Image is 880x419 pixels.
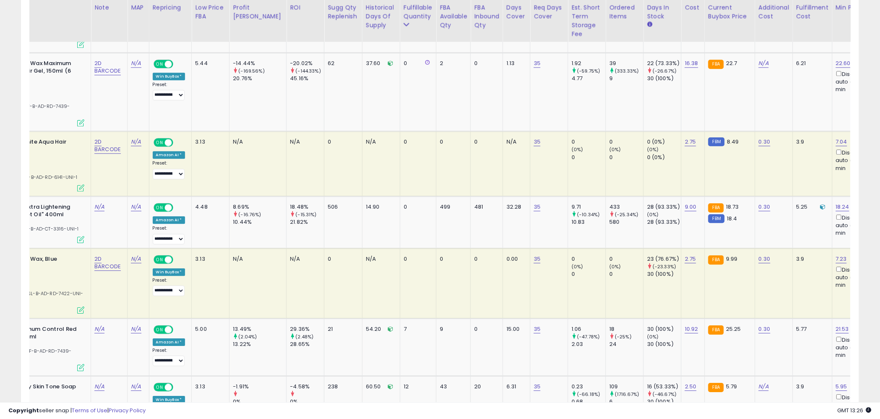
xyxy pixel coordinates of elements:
[647,333,659,340] small: (0%)
[647,211,659,218] small: (0%)
[94,203,104,211] a: N/A
[727,215,737,223] span: 18.4
[759,138,770,146] a: 0.30
[195,3,226,21] div: Low Price FBA
[296,333,314,340] small: (2.48%)
[474,60,496,67] div: 0
[609,263,621,270] small: (0%)
[685,3,701,12] div: Cost
[233,60,286,67] div: -14.44%
[404,203,430,211] div: 0
[195,255,223,263] div: 3.13
[328,255,356,263] div: 0
[233,383,286,390] div: -1.91%
[195,138,223,146] div: 3.13
[366,3,397,29] div: Historical Days Of Supply
[296,68,321,74] small: (-144.33%)
[154,383,165,390] span: ON
[572,203,606,211] div: 9.71
[290,340,324,348] div: 28.65%
[836,255,847,263] a: 7.23
[836,138,848,146] a: 7.04
[153,151,185,159] div: Amazon AI *
[534,203,541,211] a: 35
[708,137,725,146] small: FBM
[759,203,770,211] a: 0.30
[647,203,681,211] div: 28 (93.33%)
[233,3,283,21] div: Profit [PERSON_NAME]
[290,75,324,82] div: 45.16%
[8,225,79,232] span: | SKU: F-B-AD-CT-3316-UNI-1
[238,333,257,340] small: (2.04%)
[233,255,280,263] div: N/A
[647,325,681,333] div: 30 (100%)
[647,3,678,21] div: Days In Stock
[609,3,640,21] div: Ordered Items
[609,203,643,211] div: 433
[653,391,676,398] small: (-46.67%)
[609,75,643,82] div: 9
[796,325,826,333] div: 5.77
[195,203,223,211] div: 4.48
[615,391,640,398] small: (1716.67%)
[153,348,185,367] div: Preset:
[233,325,286,333] div: 13.49%
[154,326,165,333] span: ON
[759,3,789,21] div: Additional Cost
[131,59,141,68] a: N/A
[534,325,541,333] a: 35
[131,3,145,12] div: MAP
[172,383,185,390] span: OFF
[153,225,185,244] div: Preset:
[154,256,165,263] span: ON
[572,3,602,38] div: Est. Short Term Storage Fee
[572,75,606,82] div: 4.77
[572,340,606,348] div: 2.03
[404,60,430,67] div: 0
[328,60,356,67] div: 62
[507,3,527,21] div: Days Cover
[440,325,464,333] div: 9
[647,270,681,278] div: 30 (100%)
[172,204,185,211] span: OFF
[836,69,876,93] div: Disable auto adjust min
[290,218,324,226] div: 21.82%
[708,203,724,212] small: FBA
[366,325,394,333] div: 54.20
[328,383,356,390] div: 238
[404,255,430,263] div: 0
[474,255,496,263] div: 0
[153,3,188,12] div: Repricing
[727,138,739,146] span: 8.49
[290,3,321,12] div: ROI
[726,203,739,211] span: 18.73
[296,211,317,218] small: (-15.31%)
[647,146,659,153] small: (0%)
[609,60,643,67] div: 39
[440,3,467,29] div: FBA Available Qty
[154,139,165,146] span: ON
[836,265,876,289] div: Disable auto adjust min
[131,255,141,263] a: N/A
[131,325,141,333] a: N/A
[796,60,826,67] div: 6.21
[404,383,430,390] div: 12
[572,383,606,390] div: 0.23
[153,278,185,296] div: Preset:
[233,340,286,348] div: 13.22%
[404,325,430,333] div: 7
[440,383,464,390] div: 43
[836,335,876,359] div: Disable auto adjust min
[366,383,394,390] div: 60.50
[726,382,737,390] span: 5.79
[404,3,433,21] div: Fulfillable Quantity
[647,75,681,82] div: 30 (100%)
[94,325,104,333] a: N/A
[836,203,850,211] a: 18.24
[507,138,524,146] div: N/A
[153,216,185,224] div: Amazon AI *
[474,138,496,146] div: 0
[474,325,496,333] div: 0
[685,59,698,68] a: 16.38
[836,393,876,416] div: Disable auto adjust min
